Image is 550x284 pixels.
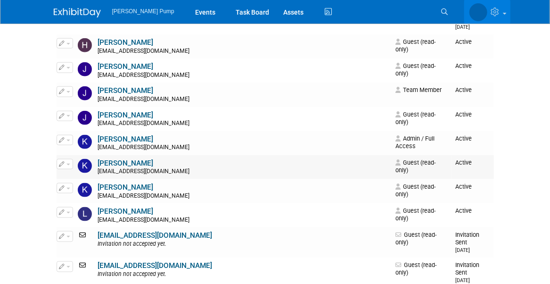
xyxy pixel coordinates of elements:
[98,217,390,224] div: [EMAIL_ADDRESS][DOMAIN_NAME]
[98,38,154,47] a: [PERSON_NAME]
[456,24,470,30] small: [DATE]
[98,62,154,71] a: [PERSON_NAME]
[98,72,390,79] div: [EMAIL_ADDRESS][DOMAIN_NAME]
[396,38,436,53] span: Guest (read-only)
[396,261,437,276] span: Guest (read-only)
[98,144,390,151] div: [EMAIL_ADDRESS][DOMAIN_NAME]
[98,48,390,55] div: [EMAIL_ADDRESS][DOMAIN_NAME]
[78,183,92,197] img: Kim M
[98,135,154,143] a: [PERSON_NAME]
[456,183,472,190] span: Active
[98,86,154,95] a: [PERSON_NAME]
[54,8,101,17] img: ExhibitDay
[78,38,92,52] img: Heather Lindberg
[456,38,472,45] span: Active
[396,231,437,246] span: Guest (read-only)
[456,247,470,253] small: [DATE]
[98,183,154,192] a: [PERSON_NAME]
[456,8,480,30] span: Invitation Sent
[456,277,470,284] small: [DATE]
[396,86,442,93] span: Team Member
[396,111,436,125] span: Guest (read-only)
[78,207,92,221] img: Lee Feeser
[98,231,213,240] a: [EMAIL_ADDRESS][DOMAIN_NAME]
[98,261,213,270] a: [EMAIL_ADDRESS][DOMAIN_NAME]
[456,159,472,166] span: Active
[456,62,472,69] span: Active
[396,135,435,150] span: Admin / Full Access
[456,135,472,142] span: Active
[456,207,472,214] span: Active
[396,207,436,222] span: Guest (read-only)
[78,62,92,76] img: Jake Sowders
[396,159,436,174] span: Guest (read-only)
[98,192,390,200] div: [EMAIL_ADDRESS][DOMAIN_NAME]
[98,271,390,278] div: Invitation not accepted yet.
[456,86,472,93] span: Active
[98,120,390,127] div: [EMAIL_ADDRESS][DOMAIN_NAME]
[469,3,487,21] img: Amanda Smith
[98,241,390,248] div: Invitation not accepted yet.
[456,261,480,284] span: Invitation Sent
[456,231,480,253] span: Invitation Sent
[98,207,154,216] a: [PERSON_NAME]
[112,8,174,15] span: [PERSON_NAME] Pump
[396,62,436,77] span: Guest (read-only)
[396,183,436,198] span: Guest (read-only)
[78,159,92,173] img: Kelly Seliga
[98,168,390,175] div: [EMAIL_ADDRESS][DOMAIN_NAME]
[98,111,154,119] a: [PERSON_NAME]
[98,159,154,167] a: [PERSON_NAME]
[98,96,390,103] div: [EMAIL_ADDRESS][DOMAIN_NAME]
[78,111,92,125] img: Judy Woodby
[78,135,92,149] img: Karrin Scott
[78,86,92,100] img: James Wilson
[456,111,472,118] span: Active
